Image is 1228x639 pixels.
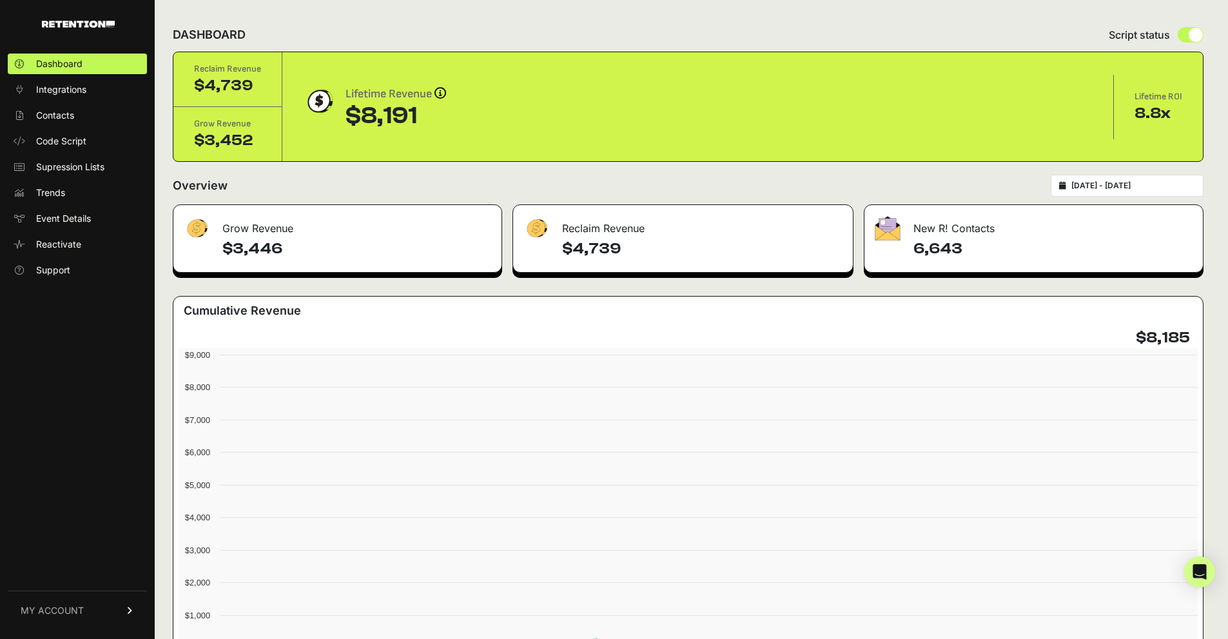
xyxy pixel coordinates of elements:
div: Open Intercom Messenger [1184,556,1215,587]
img: fa-dollar-13500eef13a19c4ab2b9ed9ad552e47b0d9fc28b02b83b90ba0e00f96d6372e9.png [523,216,549,241]
a: Contacts [8,105,147,126]
a: Trends [8,182,147,203]
div: Reclaim Revenue [194,63,261,75]
div: 8.8x [1135,103,1182,124]
a: Code Script [8,131,147,152]
a: Integrations [8,79,147,100]
span: Reactivate [36,238,81,251]
a: Support [8,260,147,280]
text: $6,000 [185,447,210,457]
text: $9,000 [185,350,210,360]
span: Contacts [36,109,74,122]
text: $2,000 [185,578,210,587]
h4: $4,739 [562,239,843,259]
text: $5,000 [185,480,210,490]
div: Grow Revenue [173,205,502,244]
span: Trends [36,186,65,199]
div: Reclaim Revenue [513,205,853,244]
text: $8,000 [185,382,210,392]
div: Lifetime Revenue [346,85,446,103]
img: fa-envelope-19ae18322b30453b285274b1b8af3d052b27d846a4fbe8435d1a52b978f639a2.png [875,216,901,241]
span: Dashboard [36,57,83,70]
span: Integrations [36,83,86,96]
div: Lifetime ROI [1135,90,1182,103]
img: Retention.com [42,21,115,28]
div: New R! Contacts [864,205,1203,244]
span: Supression Lists [36,161,104,173]
a: Reactivate [8,234,147,255]
img: dollar-coin-05c43ed7efb7bc0c12610022525b4bbbb207c7efeef5aecc26f025e68dcafac9.png [303,85,335,117]
a: Supression Lists [8,157,147,177]
span: Script status [1109,27,1170,43]
text: $1,000 [185,611,210,620]
img: fa-dollar-13500eef13a19c4ab2b9ed9ad552e47b0d9fc28b02b83b90ba0e00f96d6372e9.png [184,216,210,241]
div: $3,452 [194,130,261,151]
text: $3,000 [185,546,210,555]
h4: 6,643 [913,239,1193,259]
div: $4,739 [194,75,261,96]
text: $7,000 [185,415,210,425]
a: Event Details [8,208,147,229]
a: Dashboard [8,54,147,74]
h3: Cumulative Revenue [184,302,301,320]
h4: $8,185 [1136,328,1190,348]
a: MY ACCOUNT [8,591,147,630]
span: Code Script [36,135,86,148]
span: Support [36,264,70,277]
div: Grow Revenue [194,117,261,130]
h2: Overview [173,177,228,195]
span: MY ACCOUNT [21,604,84,617]
h4: $3,446 [222,239,491,259]
h2: DASHBOARD [173,26,246,44]
text: $4,000 [185,513,210,522]
div: $8,191 [346,103,446,129]
span: Event Details [36,212,91,225]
